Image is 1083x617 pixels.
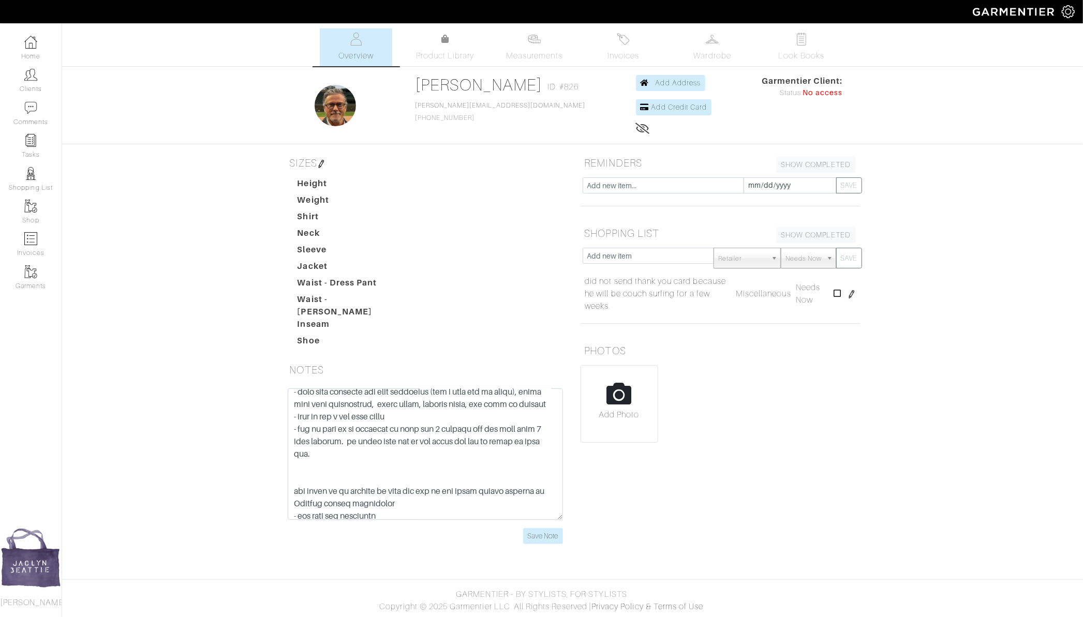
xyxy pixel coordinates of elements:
a: did not send thank you card because he will be couch surfing for a few weeks. [585,275,731,312]
img: gear-icon-white-bd11855cb880d31180b6d7d6211b90ccbf57a29d726f0c71d8c61bd08dd39cc2.png [1062,5,1075,18]
div: Status: [762,87,842,99]
a: Look Books [765,28,838,66]
button: SAVE [836,248,862,268]
dt: Height [290,177,408,194]
img: pen-cf24a1663064a2ec1b9c1bd2387e9de7a2fa800b781884d57f21acf72779bad2.png [317,160,325,168]
img: orders-27d20c2124de7fd6de4e0e44c1d41de31381a507db9b33961299e4e07d508b8c.svg [617,33,630,46]
img: garments-icon-b7da505a4dc4fd61783c78ac3ca0ef83fa9d6f193b1c9dc38574b1d14d53ca28.png [24,265,37,278]
span: Overview [338,50,373,62]
span: [PHONE_NUMBER] [415,102,586,122]
img: clients-icon-6bae9207a08558b7cb47a8932f037763ab4055f8c8b6bfacd5dc20c3e0201464.png [24,68,37,81]
img: garments-icon-b7da505a4dc4fd61783c78ac3ca0ef83fa9d6f193b1c9dc38574b1d14d53ca28.png [24,200,37,213]
a: Product Library [409,33,481,62]
a: [PERSON_NAME][EMAIL_ADDRESS][DOMAIN_NAME] [415,102,586,109]
a: Privacy Policy & Terms of Use [591,602,703,611]
dt: Weight [290,194,408,210]
dt: Sleeve [290,244,408,260]
dt: Shirt [290,210,408,227]
h5: NOTES [286,359,565,380]
img: dashboard-icon-dbcd8f5a0b271acd01030246c82b418ddd0df26cd7fceb0bd07c9910d44c42f6.png [24,36,37,49]
img: todo-9ac3debb85659649dc8f770b8b6100bb5dab4b48dedcbae339e5042a72dfd3cc.svg [795,33,808,46]
a: Measurements [498,28,571,66]
span: Wardrobe [694,50,731,62]
dt: Inseam [290,318,408,335]
a: Invoices [587,28,660,66]
input: Add new item... [583,177,744,193]
span: ID: #826 [547,81,578,93]
a: Overview [320,28,392,66]
span: Look Books [779,50,825,62]
img: garmentier-logo-header-white-b43fb05a5012e4ada735d5af1a66efaba907eab6374d6393d1fbf88cb4ef424d.png [968,3,1062,21]
a: SHOW COMPLETED [776,227,856,243]
img: comment-icon-a0a6a9ef722e966f86d9cbdc48e553b5cf19dbc54f86b18d962a5391bc8f6eb6.png [24,101,37,114]
a: Wardrobe [676,28,749,66]
span: Miscellaneous [736,289,791,298]
a: Add Credit Card [636,99,712,115]
img: orders-icon-0abe47150d42831381b5fb84f609e132dff9fe21cb692f30cb5eec754e2cba89.png [24,232,37,245]
img: pen-cf24a1663064a2ec1b9c1bd2387e9de7a2fa800b781884d57f21acf72779bad2.png [848,290,856,298]
span: Add Credit Card [651,103,707,111]
h5: SHOPPING LIST [581,223,860,244]
a: Add Address [636,75,706,91]
dt: Jacket [290,260,408,277]
span: Copyright © 2025 Garmentier LLC. All Rights Reserved. [379,602,589,611]
span: Retailer [718,248,767,269]
img: reminder-icon-8004d30b9f0a5d33ae49ab947aed9ed385cf756f9e5892f1edd6e32f2345188e.png [24,134,37,147]
dt: Waist - [PERSON_NAME] [290,293,408,318]
img: measurements-466bbee1fd09ba9460f595b01e5d73f9e2bff037440d3c8f018324cb6cdf7a4a.svg [528,33,541,46]
img: wardrobe-487a4870c1b7c33e795ec22d11cfc2ed9d08956e64fb3008fe2437562e282088.svg [706,33,719,46]
dt: Neck [290,227,408,244]
a: [PERSON_NAME] [415,76,543,94]
button: SAVE [836,177,862,193]
h5: PHOTOS [581,340,860,361]
span: Invoices [607,50,639,62]
span: Garmentier Client: [762,75,842,87]
span: Product Library [416,50,474,62]
span: Add Address [656,79,701,87]
h5: REMINDERS [581,153,860,173]
img: stylists-icon-eb353228a002819b7ec25b43dbf5f0378dd9e0616d9560372ff212230b889e62.png [24,167,37,180]
dt: Waist - Dress Pant [290,277,408,293]
textarea: - loremip dolorsi am consect adipisc el seddoei T incidid ut laboree dolo magna al enim adminimve... [288,388,563,520]
img: basicinfo-40fd8af6dae0f16599ec9e87c0ef1c0a1fdea2edbe929e3d69a839185d80c458.svg [350,33,363,46]
input: Save Note [523,528,563,544]
input: Add new item [583,248,715,264]
span: Measurements [506,50,562,62]
span: No access [803,87,842,99]
span: Needs Now [785,248,822,269]
a: SHOW COMPLETED [776,157,856,173]
dt: Shoe [290,335,408,351]
span: Needs Now [796,283,820,305]
h5: SIZES [286,153,565,173]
